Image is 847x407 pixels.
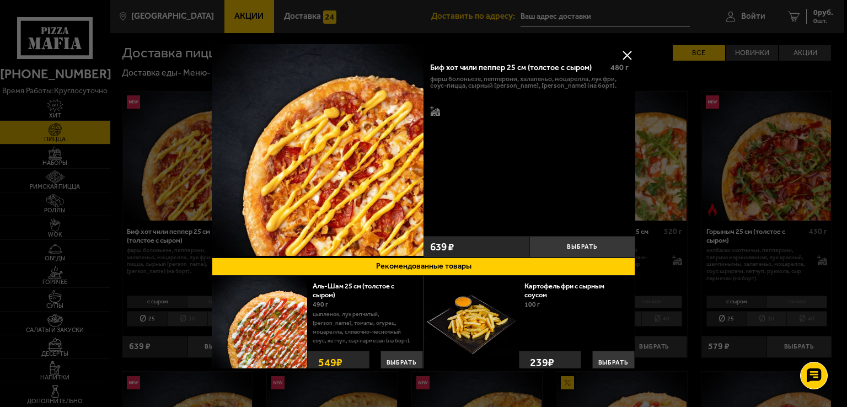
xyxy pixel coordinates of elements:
[592,351,635,374] button: Выбрать
[313,282,394,299] a: Аль-Шам 25 см (толстое с сыром)
[430,63,602,72] div: Биф хот чили пеппер 25 см (толстое с сыром)
[524,282,604,299] a: Картофель фри с сырным соусом
[529,236,635,258] button: Выбрать
[212,258,635,276] button: Рекомендованные товары
[380,351,423,374] button: Выбрать
[430,242,454,252] span: 639 ₽
[212,44,423,256] img: Биф хот чили пеппер 25 см (толстое с сыром)
[315,351,345,373] strong: 549 ₽
[430,76,629,90] p: фарш болоньезе, пепперони, халапеньо, моцарелла, лук фри, соус-пицца, сырный [PERSON_NAME], [PERS...
[313,310,415,345] p: цыпленок, лук репчатый, [PERSON_NAME], томаты, огурец, моцарелла, сливочно-чесночный соус, кетчуп...
[313,301,328,308] span: 490 г
[524,301,540,308] span: 100 г
[527,351,557,373] strong: 239 ₽
[212,44,423,258] a: Биф хот чили пеппер 25 см (толстое с сыром)
[610,63,629,72] span: 480 г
